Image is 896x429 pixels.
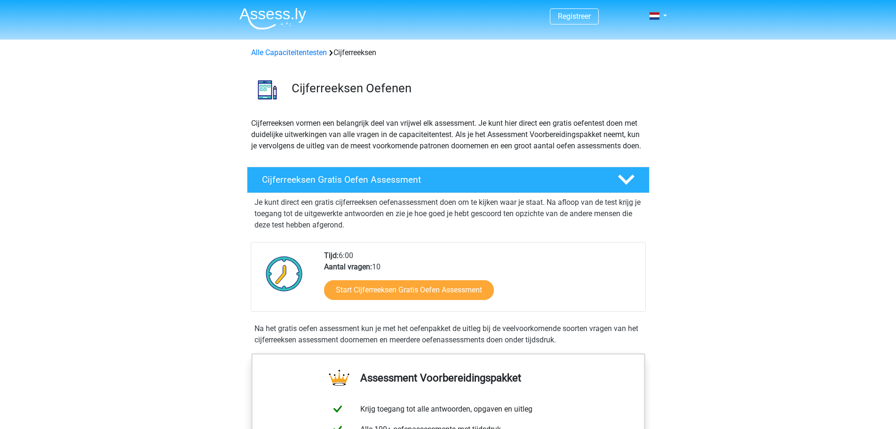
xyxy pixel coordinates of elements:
img: Klok [261,250,308,297]
a: Cijferreeksen Gratis Oefen Assessment [243,167,653,193]
a: Registreer [558,12,591,21]
b: Aantal vragen: [324,262,372,271]
div: 6:00 10 [317,250,645,311]
h4: Cijferreeksen Gratis Oefen Assessment [262,174,603,185]
a: Start Cijferreeksen Gratis Oefen Assessment [324,280,494,300]
a: Alle Capaciteitentesten [251,48,327,57]
div: Cijferreeksen [247,47,649,58]
p: Je kunt direct een gratis cijferreeksen oefenassessment doen om te kijken waar je staat. Na afloo... [254,197,642,231]
div: Na het gratis oefen assessment kun je met het oefenpakket de uitleg bij de veelvoorkomende soorte... [251,323,646,346]
img: cijferreeksen [247,70,287,110]
p: Cijferreeksen vormen een belangrijk deel van vrijwel elk assessment. Je kunt hier direct een grat... [251,118,645,152]
h3: Cijferreeksen Oefenen [292,81,642,96]
img: Assessly [239,8,306,30]
b: Tijd: [324,251,339,260]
